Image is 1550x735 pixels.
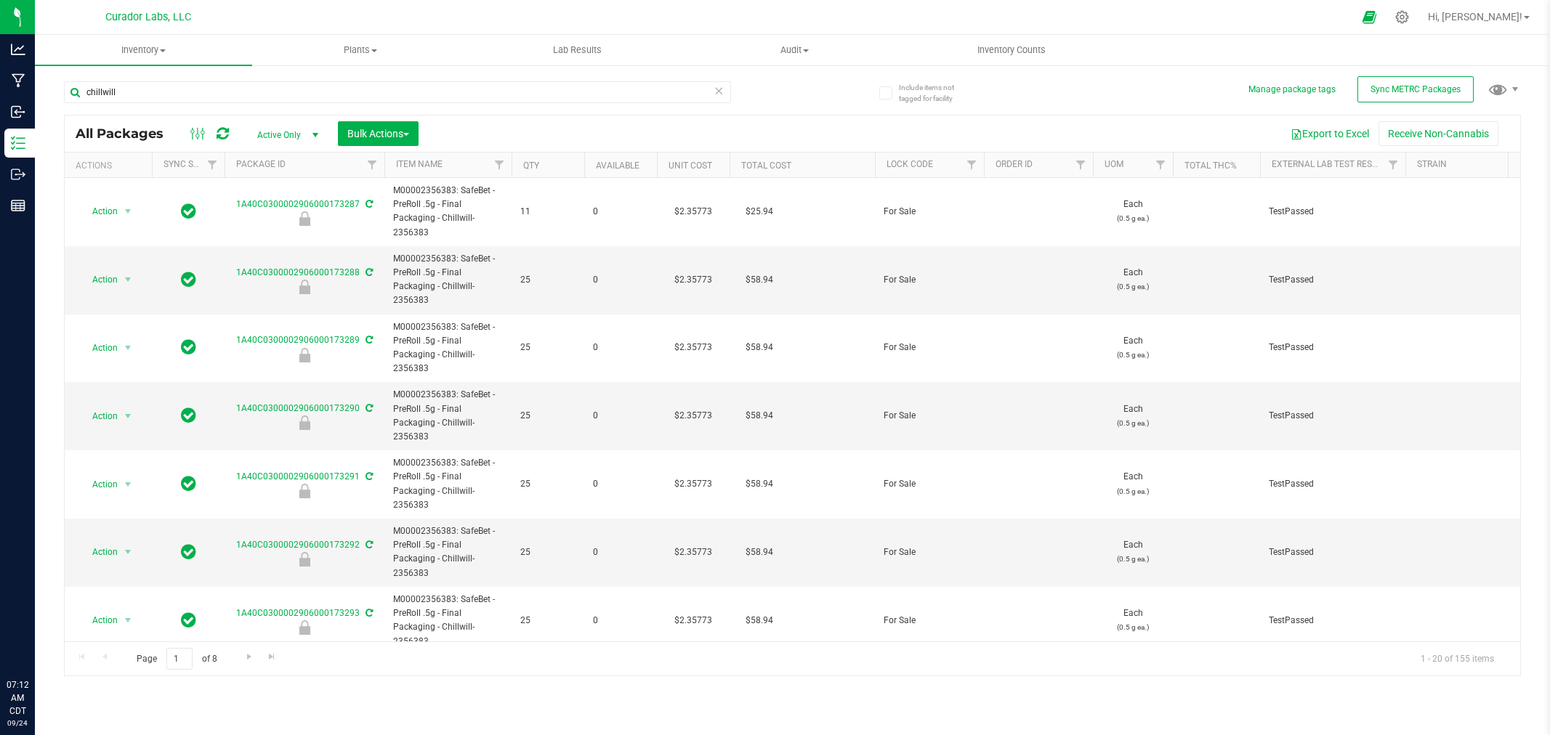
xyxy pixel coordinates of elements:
a: Plants [252,35,469,65]
span: For Sale [884,205,975,219]
span: In Sync [181,269,196,290]
button: Receive Non-Cannabis [1379,121,1498,146]
span: For Sale [884,614,975,628]
span: $58.94 [738,542,780,563]
a: Go to the next page [238,648,259,667]
a: Filter [960,153,984,177]
span: Clear [714,81,724,100]
inline-svg: Inbound [11,105,25,119]
span: 0 [593,545,648,559]
p: (0.5 g ea.) [1102,348,1164,362]
span: M00002356383: SafeBet - PreRoll .5g - Final Packaging - Chillwill-2356383 [393,388,503,444]
span: Each [1102,266,1164,293]
span: M00002356383: SafeBet - PreRoll .5g - Final Packaging - Chillwill-2356383 [393,593,503,649]
span: Open Ecommerce Menu [1353,3,1386,31]
div: For Sale [222,211,387,226]
span: Each [1102,334,1164,362]
a: Filter [488,153,512,177]
span: Inventory Counts [958,44,1065,57]
a: Total Cost [741,161,791,171]
a: Package ID [236,159,286,169]
span: TestPassed [1269,545,1397,559]
span: select [119,474,137,495]
td: $2.35773 [657,246,730,314]
span: In Sync [181,542,196,562]
div: For Sale [222,348,387,362]
a: Inventory Counts [903,35,1120,65]
span: 11 [520,205,576,219]
a: Order Id [996,159,1033,169]
div: For Sale [222,484,387,498]
span: $58.94 [738,269,780,291]
span: In Sync [181,337,196,357]
span: Sync from Compliance System [363,403,373,413]
td: $2.35773 [657,382,730,450]
button: Bulk Actions [338,121,419,146]
span: TestPassed [1269,341,1397,354]
span: 0 [593,273,648,287]
span: $25.94 [738,201,780,222]
a: UOM [1105,159,1123,169]
inline-svg: Analytics [11,42,25,57]
div: Actions [76,161,146,171]
a: Filter [1381,153,1405,177]
span: select [119,542,137,562]
a: 1A40C0300002906000173287 [236,199,360,209]
a: 1A40C0300002906000173290 [236,403,360,413]
a: Sync Status [164,159,219,169]
a: Filter [360,153,384,177]
a: 1A40C0300002906000173293 [236,608,360,618]
inline-svg: Inventory [11,136,25,150]
button: Export to Excel [1281,121,1379,146]
a: Audit [686,35,903,65]
p: (0.5 g ea.) [1102,484,1164,498]
p: 09/24 [7,718,28,728]
span: For Sale [884,273,975,287]
span: $58.94 [738,405,780,426]
span: select [119,201,137,222]
span: 0 [593,205,648,219]
input: 1 [166,648,193,670]
div: For Sale [222,620,387,635]
span: Sync from Compliance System [363,540,373,550]
span: Sync from Compliance System [363,267,373,277]
span: Lab Results [533,44,621,57]
span: 0 [593,614,648,628]
a: Lock Code [887,159,933,169]
a: Lab Results [469,35,686,65]
span: Action [79,269,118,290]
span: Action [79,474,118,495]
button: Manage package tags [1248,84,1336,96]
span: select [119,338,137,358]
span: M00002356383: SafeBet - PreRoll .5g - Final Packaging - Chillwill-2356383 [393,320,503,376]
span: 25 [520,273,576,287]
a: Qty [523,161,539,171]
span: $58.94 [738,610,780,631]
div: For Sale [222,552,387,567]
span: Curador Labs, LLC [105,11,191,23]
span: Sync from Compliance System [363,608,373,618]
span: Sync from Compliance System [363,335,373,345]
span: Action [79,406,118,426]
span: For Sale [884,545,975,559]
p: (0.5 g ea.) [1102,416,1164,430]
p: (0.5 g ea.) [1102,552,1164,566]
span: M00002356383: SafeBet - PreRoll .5g - Final Packaging - Chillwill-2356383 [393,524,503,580]
span: In Sync [181,474,196,494]
span: Action [79,542,118,562]
a: 1A40C0300002906000173289 [236,335,360,345]
span: TestPassed [1269,205,1397,219]
span: 0 [593,409,648,423]
span: For Sale [884,409,975,423]
span: 1 - 20 of 155 items [1409,648,1506,670]
span: Each [1102,402,1164,430]
span: 25 [520,614,576,628]
p: (0.5 g ea.) [1102,620,1164,634]
span: select [119,610,137,630]
span: All Packages [76,126,178,142]
span: TestPassed [1269,409,1397,423]
span: Audit [687,44,903,57]
span: Each [1102,538,1164,566]
span: Action [79,338,118,358]
span: For Sale [884,477,975,491]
